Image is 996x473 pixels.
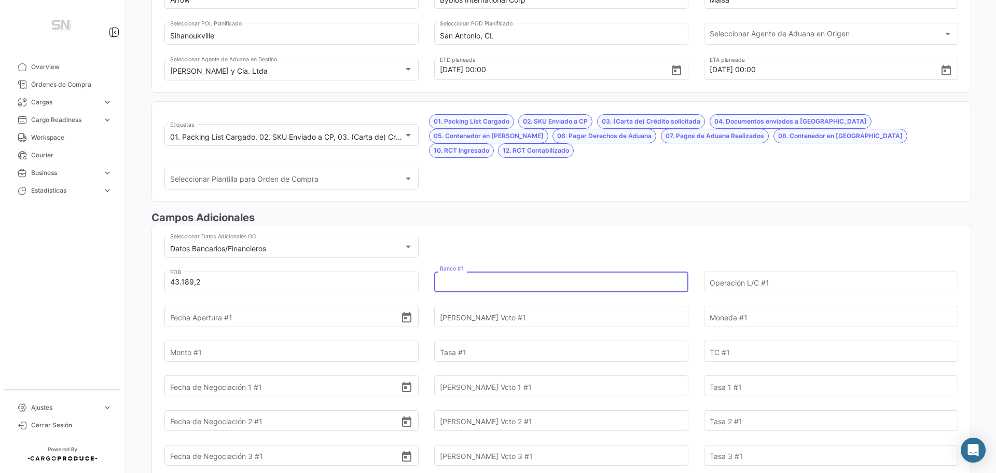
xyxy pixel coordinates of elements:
button: Open calendar [400,415,413,427]
input: Seleccionar una fecha [710,51,940,88]
span: 02. SKU Enviado a CP [523,117,588,126]
button: Open calendar [940,64,952,75]
a: Overview [8,58,116,76]
span: expand_more [103,168,112,178]
mat-select-trigger: Datos Bancarios/Financieros [170,244,266,253]
span: Seleccionar Plantilla para Orden de Compra [170,177,404,185]
span: 01. Packing List Cargado [434,117,509,126]
span: Workspace [31,133,112,142]
span: Cargas [31,98,99,107]
span: Órdenes de Compra [31,80,112,89]
input: Seleccionar una fecha [440,51,671,88]
button: Open calendar [670,64,683,75]
span: Overview [31,62,112,72]
button: Open calendar [400,450,413,462]
span: Estadísticas [31,186,99,195]
a: Órdenes de Compra [8,76,116,93]
span: 07. Pagos de Aduana Realizados [666,131,764,141]
span: expand_more [103,98,112,107]
div: Abrir Intercom Messenger [961,438,986,463]
input: Escriba para buscar... [440,32,683,40]
span: Ajustes [31,403,99,412]
span: Courier [31,151,112,160]
h3: Campos Adicionales [151,210,971,225]
span: 06. Pagar Derechos de Aduana [557,131,652,141]
span: Cargo Readiness [31,115,99,125]
button: Open calendar [400,311,413,322]
span: expand_more [103,115,112,125]
a: Workspace [8,129,116,146]
span: expand_more [103,186,112,195]
span: 04. Documentos enviados a [GEOGRAPHIC_DATA] [714,117,867,126]
span: expand_more [103,403,112,412]
img: Manufactura+Logo.png [36,12,88,42]
span: 03. (Carta de) Crédito solicitada [602,117,700,126]
a: Courier [8,146,116,164]
span: 05. Contenedor en [PERSON_NAME] [434,131,544,141]
span: Business [31,168,99,178]
span: Seleccionar Agente de Aduana en Origen [710,32,944,40]
span: 12. RCT Contabilizado [503,146,569,155]
button: Open calendar [400,381,413,392]
mat-select-trigger: [PERSON_NAME] y Cia. Ltda [170,66,268,75]
span: 10. RCT Ingresado [434,146,489,155]
span: Cerrar Sesión [31,421,112,430]
input: Escriba para buscar... [170,32,413,40]
span: 08. Contenedor en [GEOGRAPHIC_DATA] [778,131,903,141]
